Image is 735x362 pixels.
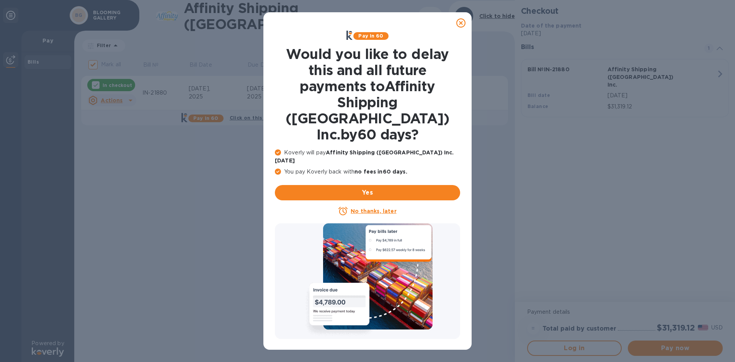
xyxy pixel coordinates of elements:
[275,149,454,164] b: Affinity Shipping ([GEOGRAPHIC_DATA]) Inc. [DATE]
[354,169,407,175] b: no fees in 60 days .
[275,185,460,200] button: Yes
[275,149,460,165] p: Koverly will pay
[358,33,383,39] b: Pay in 60
[351,208,396,214] u: No thanks, later
[275,168,460,176] p: You pay Koverly back with
[281,188,454,197] span: Yes
[275,46,460,143] h1: Would you like to delay this and all future payments to Affinity Shipping ([GEOGRAPHIC_DATA]) Inc...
